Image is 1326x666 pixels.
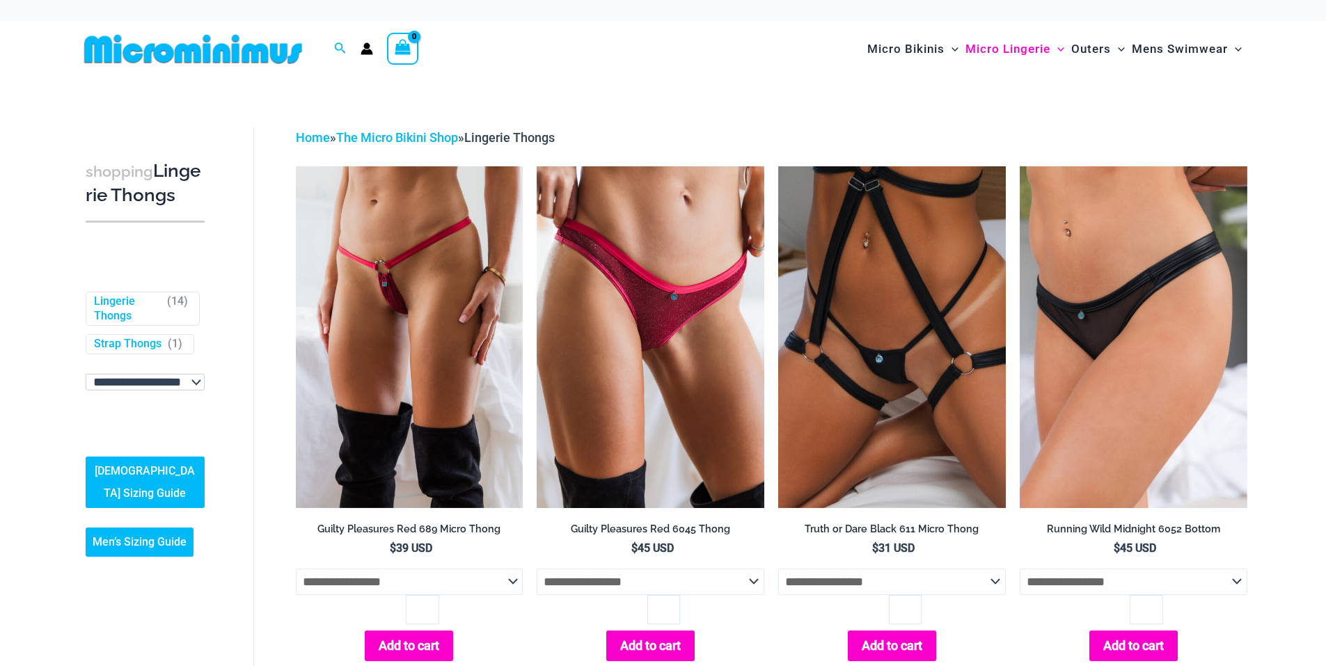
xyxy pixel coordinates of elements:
a: Men’s Sizing Guide [86,528,194,557]
input: Product quantity [647,595,680,624]
select: wpc-taxonomy-pa_fabric-type-746009 [86,374,205,390]
span: shopping [86,163,153,180]
bdi: 45 USD [1114,541,1156,555]
h2: Running Wild Midnight 6052 Bottom [1020,523,1247,536]
h2: Guilty Pleasures Red 689 Micro Thong [296,523,523,536]
a: Search icon link [334,40,347,58]
span: $ [631,541,638,555]
span: ( ) [167,294,188,324]
a: Mens SwimwearMenu ToggleMenu Toggle [1128,28,1245,70]
a: Micro BikinisMenu ToggleMenu Toggle [864,28,962,70]
button: Add to cart [365,631,453,660]
span: Micro Lingerie [965,31,1050,67]
span: Menu Toggle [945,31,958,67]
a: Guilty Pleasures Red 6045 Thong 01Guilty Pleasures Red 6045 Thong 02Guilty Pleasures Red 6045 Tho... [537,166,764,507]
h2: Truth or Dare Black 611 Micro Thong [778,523,1006,536]
img: Truth or Dare Black Micro 02 [778,166,1006,507]
a: Guilty Pleasures Red 689 Micro Thong [296,523,523,541]
a: Running Wild Midnight 6052 Bottom [1020,523,1247,541]
button: Add to cart [1089,631,1178,660]
a: Running Wild Midnight 6052 Bottom 01Running Wild Midnight 1052 Top 6052 Bottom 05Running Wild Mid... [1020,166,1247,507]
span: » » [296,130,555,145]
input: Product quantity [889,595,922,624]
span: 1 [172,337,178,350]
span: $ [390,541,396,555]
a: Account icon link [361,42,373,55]
span: $ [1114,541,1120,555]
span: ( ) [168,337,182,351]
span: Micro Bikinis [867,31,945,67]
input: Product quantity [406,595,439,624]
a: Guilty Pleasures Red 6045 Thong [537,523,764,541]
img: Guilty Pleasures Red 6045 Thong 01 [537,166,764,507]
span: 14 [171,294,184,308]
bdi: 39 USD [390,541,432,555]
span: Mens Swimwear [1132,31,1228,67]
a: Truth or Dare Black Micro 02Truth or Dare Black 1905 Bodysuit 611 Micro 12Truth or Dare Black 190... [778,166,1006,507]
span: $ [872,541,878,555]
h2: Guilty Pleasures Red 6045 Thong [537,523,764,536]
a: Home [296,130,330,145]
a: View Shopping Cart, empty [387,33,419,65]
span: Menu Toggle [1228,31,1242,67]
span: Menu Toggle [1111,31,1125,67]
nav: Site Navigation [862,26,1248,72]
a: Micro LingerieMenu ToggleMenu Toggle [962,28,1068,70]
a: Truth or Dare Black 611 Micro Thong [778,523,1006,541]
img: Running Wild Midnight 6052 Bottom 01 [1020,166,1247,507]
a: Lingerie Thongs [94,294,161,324]
button: Add to cart [848,631,936,660]
a: OutersMenu ToggleMenu Toggle [1068,28,1128,70]
bdi: 45 USD [631,541,674,555]
a: The Micro Bikini Shop [336,130,458,145]
span: Outers [1071,31,1111,67]
span: Lingerie Thongs [464,130,555,145]
a: Strap Thongs [94,337,161,351]
button: Add to cart [606,631,695,660]
input: Product quantity [1130,595,1162,624]
bdi: 31 USD [872,541,915,555]
span: Menu Toggle [1050,31,1064,67]
img: Guilty Pleasures Red 689 Micro 01 [296,166,523,507]
img: MM SHOP LOGO FLAT [79,33,308,65]
a: [DEMOGRAPHIC_DATA] Sizing Guide [86,457,205,508]
a: Guilty Pleasures Red 689 Micro 01Guilty Pleasures Red 689 Micro 02Guilty Pleasures Red 689 Micro 02 [296,166,523,507]
h3: Lingerie Thongs [86,159,205,207]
